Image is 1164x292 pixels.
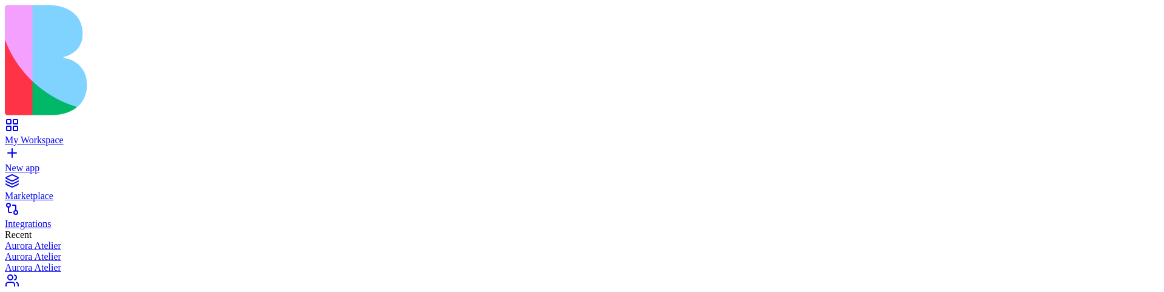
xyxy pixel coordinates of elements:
div: Integrations [5,219,1159,229]
a: My Workspace [5,124,1159,146]
a: New app [5,152,1159,174]
a: Aurora Atelier [5,251,1159,262]
div: New app [5,163,1159,174]
a: Aurora Atelier [5,240,1159,251]
a: Aurora Atelier [5,262,1159,273]
span: Recent [5,229,32,240]
img: logo [5,5,492,115]
div: Marketplace [5,191,1159,202]
a: Marketplace [5,180,1159,202]
a: Integrations [5,208,1159,229]
div: My Workspace [5,135,1159,146]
